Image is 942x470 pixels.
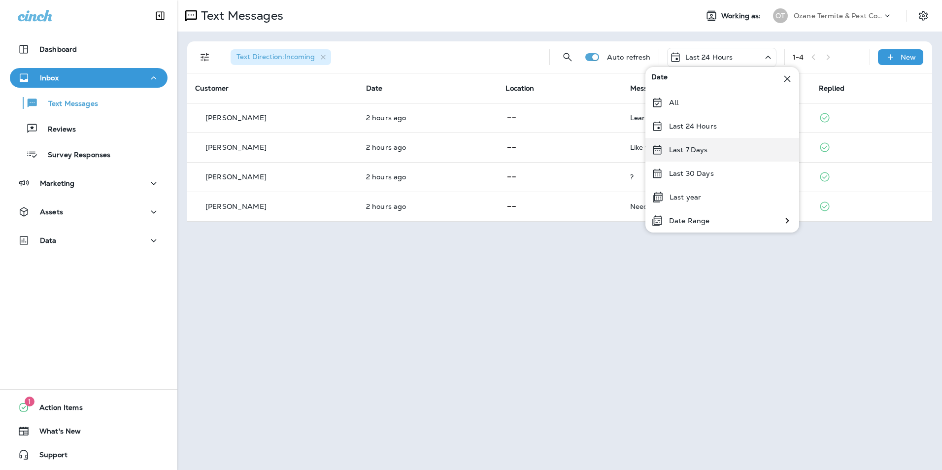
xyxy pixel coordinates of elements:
p: Ozane Termite & Pest Control [794,12,882,20]
p: [PERSON_NAME] [205,114,267,122]
p: Data [40,236,57,244]
button: Survey Responses [10,144,168,165]
p: Date Range [669,217,709,225]
span: Replied [819,84,844,93]
button: What's New [10,421,168,441]
button: 1Action Items [10,398,168,417]
p: Reviews [38,125,76,134]
div: 1 - 4 [793,53,804,61]
button: Settings [914,7,932,25]
span: Customer [195,84,229,93]
p: [PERSON_NAME] [205,202,267,210]
button: Reviews [10,118,168,139]
div: ? [630,173,804,181]
button: Marketing [10,173,168,193]
p: Inbox [40,74,59,82]
div: Like you have done before [630,143,804,151]
button: Dashboard [10,39,168,59]
p: Last 7 Days [669,146,708,154]
span: Working as: [721,12,763,20]
button: Filters [195,47,215,67]
button: Data [10,231,168,250]
p: New [901,53,916,61]
p: Dashboard [39,45,77,53]
div: Learn more [630,114,804,122]
span: Support [30,451,67,463]
button: Collapse Sidebar [146,6,174,26]
p: Last 24 Hours [685,53,733,61]
p: Auto refresh [607,53,651,61]
p: [PERSON_NAME] [205,143,267,151]
div: Need re do for ants [630,202,804,210]
p: Last 30 Days [669,169,714,177]
p: [PERSON_NAME] [205,173,267,181]
span: Text Direction : Incoming [236,52,315,61]
p: Survey Responses [38,151,110,160]
p: Last year [670,193,701,201]
span: Location [505,84,534,93]
p: Sep 9, 2025 12:18 PM [366,202,490,210]
div: Text Direction:Incoming [231,49,331,65]
button: Search Messages [558,47,577,67]
span: Message [630,84,660,93]
span: Date [366,84,383,93]
p: All [669,99,678,106]
span: Action Items [30,403,83,415]
p: Text Messages [38,100,98,109]
p: Text Messages [197,8,283,23]
button: Inbox [10,68,168,88]
span: 1 [25,397,34,406]
p: Sep 9, 2025 12:21 PM [366,173,490,181]
span: What's New [30,427,81,439]
p: Last 24 Hours [669,122,717,130]
button: Support [10,445,168,465]
span: Date [651,73,668,85]
p: Marketing [40,179,74,187]
p: Assets [40,208,63,216]
p: Sep 9, 2025 12:24 PM [366,143,490,151]
button: Text Messages [10,93,168,113]
button: Assets [10,202,168,222]
p: Sep 9, 2025 12:26 PM [366,114,490,122]
div: OT [773,8,788,23]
